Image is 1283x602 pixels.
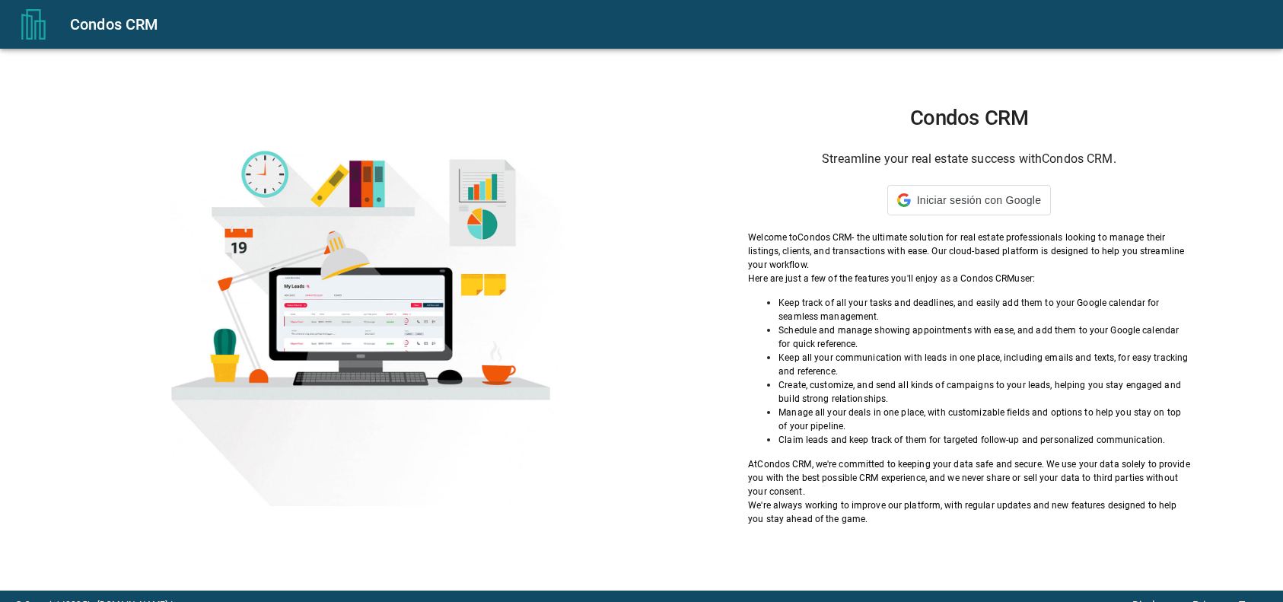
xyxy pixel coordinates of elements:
p: Create, customize, and send all kinds of campaigns to your leads, helping you stay engaged and bu... [778,378,1190,406]
p: At Condos CRM , we're committed to keeping your data safe and secure. We use your data solely to ... [748,457,1190,498]
p: Here are just a few of the features you'll enjoy as a Condos CRM user: [748,272,1190,285]
p: Schedule and manage showing appointments with ease, and add them to your Google calendar for quic... [778,323,1190,351]
p: Keep track of all your tasks and deadlines, and easily add them to your Google calendar for seaml... [778,296,1190,323]
h1: Condos CRM [748,106,1190,130]
p: Keep all your communication with leads in one place, including emails and texts, for easy trackin... [778,351,1190,378]
p: Welcome to Condos CRM - the ultimate solution for real estate professionals looking to manage the... [748,231,1190,272]
h6: Streamline your real estate success with Condos CRM . [748,148,1190,170]
span: Iniciar sesión con Google [917,194,1041,206]
p: Manage all your deals in one place, with customizable fields and options to help you stay on top ... [778,406,1190,433]
div: Condos CRM [70,12,1265,37]
div: Iniciar sesión con Google [887,185,1051,215]
p: Claim leads and keep track of them for targeted follow-up and personalized communication. [778,433,1190,447]
p: We're always working to improve our platform, with regular updates and new features designed to h... [748,498,1190,526]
